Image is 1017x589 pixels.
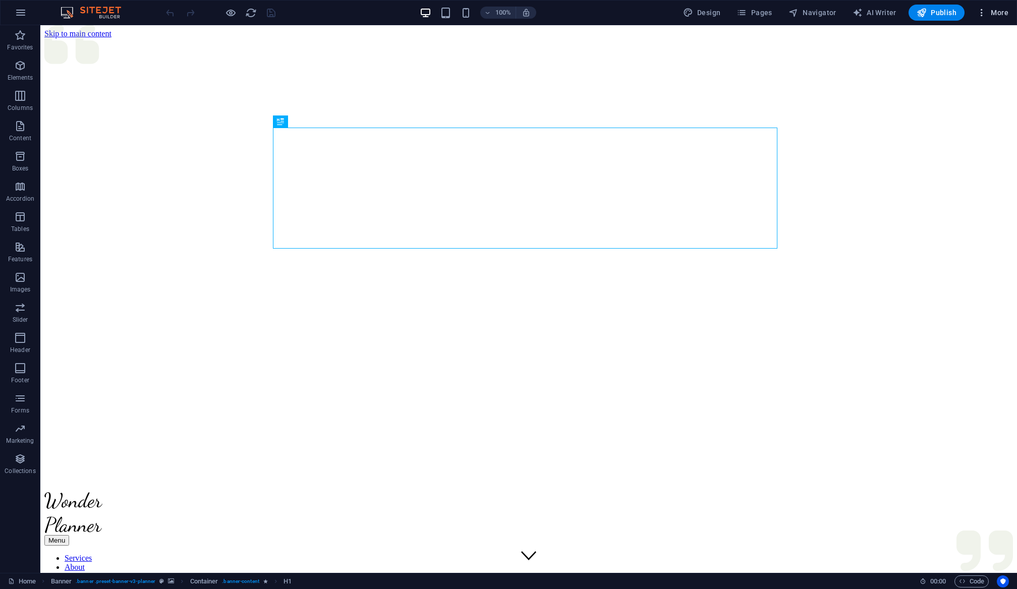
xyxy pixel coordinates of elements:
h6: Session time [920,575,946,587]
i: This element is a customizable preset [159,578,164,584]
button: AI Writer [849,5,900,21]
button: Click here to leave preview mode and continue editing [224,7,237,19]
p: Tables [11,225,29,233]
button: Design [679,5,725,21]
p: Images [10,285,31,293]
p: Collections [5,467,35,475]
p: Favorites [7,43,33,51]
button: More [973,5,1012,21]
span: Pages [737,8,772,18]
p: Header [10,346,30,354]
span: . banner .preset-banner-v3-planner [76,575,155,587]
span: Click to select. Double-click to edit [51,575,72,587]
span: Design [683,8,721,18]
p: Features [8,255,32,263]
span: : [937,577,939,585]
span: . banner-content [222,575,259,587]
p: Marketing [6,437,34,445]
span: 00 00 [930,575,946,587]
a: Click to cancel selection. Double-click to open Pages [8,575,36,587]
img: Editor Logo [58,7,134,19]
button: Usercentrics [997,575,1009,587]
span: Click to select. Double-click to edit [284,575,292,587]
h6: 100% [495,7,512,19]
p: Columns [8,104,33,112]
button: reload [245,7,257,19]
button: Pages [732,5,776,21]
p: Boxes [12,164,29,172]
span: Navigator [788,8,836,18]
button: Code [954,575,989,587]
span: More [977,8,1008,18]
button: Navigator [784,5,840,21]
i: This element contains a background [168,578,174,584]
div: Design (Ctrl+Alt+Y) [679,5,725,21]
i: Element contains an animation [263,578,268,584]
p: Accordion [6,195,34,203]
span: Click to select. Double-click to edit [190,575,218,587]
p: Content [9,134,31,142]
p: Elements [8,74,33,82]
span: Publish [917,8,956,18]
nav: breadcrumb [51,575,292,587]
button: Publish [909,5,965,21]
p: Slider [13,316,28,324]
i: Reload page [245,7,257,19]
p: Footer [11,376,29,384]
span: Code [959,575,984,587]
p: Forms [11,406,29,415]
i: On resize automatically adjust zoom level to fit chosen device. [522,8,531,17]
button: 100% [480,7,516,19]
span: AI Writer [853,8,896,18]
a: Skip to main content [4,4,71,13]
